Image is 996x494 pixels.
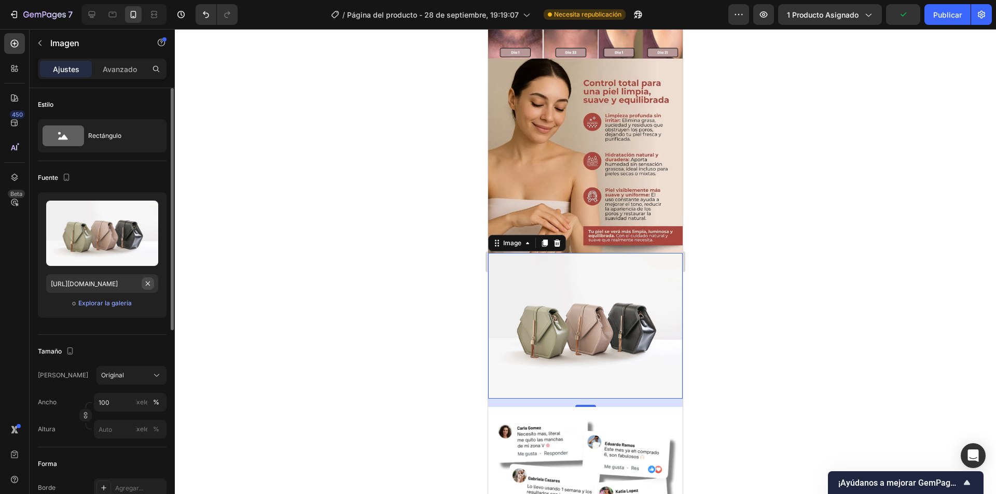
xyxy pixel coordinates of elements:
font: Publicar [933,10,962,19]
font: Rectángulo [88,132,121,139]
font: o [72,299,76,307]
font: [PERSON_NAME] [38,371,88,379]
font: Imagen [50,38,79,48]
div: Abrir Intercom Messenger [961,443,986,468]
font: % [153,425,159,433]
font: Ajustes [53,65,79,74]
font: Agregar... [115,484,143,492]
input: píxeles% [94,393,167,412]
button: % [135,423,148,435]
font: 450 [12,111,23,118]
button: píxeles [150,396,162,408]
font: Fuente [38,174,58,181]
font: % [153,398,159,406]
button: píxeles [150,423,162,435]
button: Publicar [924,4,971,25]
button: Explorar la galería [78,298,132,308]
iframe: Área de diseño [488,29,683,494]
div: Deshacer/Rehacer [196,4,238,25]
font: Explorar la galería [78,299,132,307]
font: Ancho [38,398,57,406]
font: 1 producto asignado [787,10,859,19]
p: Imagen [50,37,139,49]
font: Forma [38,460,57,468]
button: % [135,396,148,408]
img: imagen de vista previa [46,201,158,266]
font: Página del producto - 28 de septiembre, 19:19:07 [347,10,519,19]
font: píxeles [131,398,152,406]
font: Tamaño [38,347,62,355]
font: Necesita republicación [554,10,621,18]
font: Original [101,371,124,379]
font: Avanzado [103,65,137,74]
font: Beta [10,190,22,197]
font: ¡Ayúdanos a mejorar GemPages! [838,478,961,488]
button: Original [96,366,167,385]
input: https://ejemplo.com/imagen.jpg [46,274,158,293]
font: píxeles [131,425,152,433]
font: Estilo [38,101,53,108]
font: / [342,10,345,19]
font: Borde [38,484,56,491]
button: 7 [4,4,77,25]
input: píxeles% [94,420,167,439]
font: Altura [38,425,56,433]
button: Mostrar encuesta - ¡Ayúdanos a mejorar GemPages! [838,476,973,489]
font: 7 [68,9,73,20]
button: 1 producto asignado [778,4,882,25]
